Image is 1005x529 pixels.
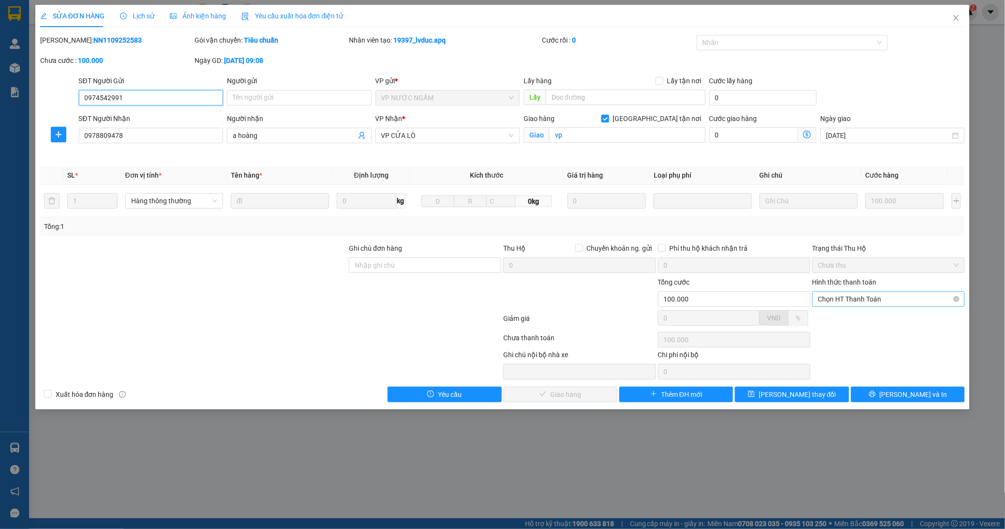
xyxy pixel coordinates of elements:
span: VND [767,314,781,322]
input: D [421,196,454,207]
span: Lịch sử [120,12,154,20]
span: dollar-circle [803,131,811,138]
button: plus [51,127,66,142]
span: clock-circle [120,13,127,19]
span: info-circle [119,391,126,398]
span: exclamation-circle [427,391,434,398]
span: kg [396,193,406,209]
input: R [454,196,487,207]
span: Lấy [524,90,546,105]
b: 100.000 [78,57,103,64]
button: delete [44,193,60,209]
label: Ghi chú đơn hàng [349,244,402,252]
span: Tên hàng [231,171,262,179]
span: close-circle [954,296,960,302]
label: Cước lấy hàng [709,77,753,85]
button: Close [943,5,970,32]
span: Hàng thông thường [131,194,218,208]
span: Tổng cước [658,278,690,286]
span: plus [650,391,657,398]
span: VP CỬA LÒ [381,128,514,143]
span: Lấy hàng [524,77,552,85]
div: SĐT Người Gửi [79,76,224,86]
span: save [748,391,755,398]
span: Lấy tận nơi [663,76,705,86]
span: Ảnh kiện hàng [170,12,226,20]
img: icon [241,13,249,20]
input: 0 [568,193,646,209]
span: Chưa thu [818,258,959,272]
b: NN1109252583 [93,36,142,44]
input: Cước lấy hàng [709,90,817,106]
div: Ngày GD: [195,55,347,66]
span: Yêu cầu [438,389,462,400]
div: Người nhận [227,113,372,124]
span: Thu Hộ [503,244,525,252]
span: [PERSON_NAME] thay đổi [759,389,836,400]
span: plus [51,131,66,138]
th: Loại phụ phí [650,166,756,185]
span: Định lượng [354,171,389,179]
th: Ghi chú [756,166,862,185]
div: Cước rồi : [542,35,694,45]
input: Ngày giao [826,130,951,141]
span: edit [40,13,47,19]
button: plusThêm ĐH mới [619,387,733,402]
span: picture [170,13,177,19]
label: Hình thức thanh toán [812,278,877,286]
button: checkGiao hàng [504,387,617,402]
span: Kích thước [470,171,503,179]
div: Giảm giá [502,313,657,330]
span: Chọn HT Thanh Toán [818,292,959,306]
span: Xuất hóa đơn hàng [52,389,118,400]
button: plus [952,193,961,209]
span: user-add [358,132,366,139]
span: % [796,314,801,322]
div: [PERSON_NAME]: [40,35,193,45]
span: Giá trị hàng [568,171,603,179]
div: Tổng: 1 [44,221,388,232]
span: [PERSON_NAME] và In [880,389,947,400]
span: 0kg [516,196,552,207]
input: Giao tận nơi [549,127,705,143]
div: VP gửi [375,76,520,86]
button: save[PERSON_NAME] thay đổi [735,387,849,402]
span: close [952,14,960,22]
span: VP Nhận [375,115,403,122]
b: [DATE] 09:08 [224,57,263,64]
input: C [486,196,516,207]
div: Chi phí nội bộ [658,349,810,364]
input: VD: Bàn, Ghế [231,193,329,209]
span: [GEOGRAPHIC_DATA] tận nơi [609,113,705,124]
span: Thêm ĐH mới [661,389,702,400]
div: Chưa thanh toán [502,333,657,349]
input: Ghi chú đơn hàng [349,257,501,273]
input: 0 [866,193,945,209]
span: printer [869,391,876,398]
b: 0 [572,36,576,44]
span: Giao hàng [524,115,555,122]
span: Giao [524,127,549,143]
button: exclamation-circleYêu cầu [388,387,501,402]
b: 19397_lvduc.apq [393,36,446,44]
div: SĐT Người Nhận [79,113,224,124]
label: Ngày giao [821,115,851,122]
span: VP NƯỚC NGẦM [381,91,514,105]
span: Phí thu hộ khách nhận trả [666,243,752,254]
div: Gói vận chuyển: [195,35,347,45]
input: Ghi Chú [760,193,858,209]
input: Dọc đường [546,90,705,105]
span: SL [67,171,75,179]
b: Tiêu chuẩn [244,36,278,44]
span: SỬA ĐƠN HÀNG [40,12,105,20]
span: Đơn vị tính [125,171,162,179]
div: Nhân viên tạo: [349,35,540,45]
div: Trạng thái Thu Hộ [812,243,965,254]
span: Yêu cầu xuất hóa đơn điện tử [241,12,344,20]
div: Chưa cước : [40,55,193,66]
span: Chuyển khoản ng. gửi [583,243,656,254]
span: Cước hàng [866,171,899,179]
label: Cước giao hàng [709,115,757,122]
button: printer[PERSON_NAME] và In [851,387,965,402]
div: Người gửi [227,76,372,86]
